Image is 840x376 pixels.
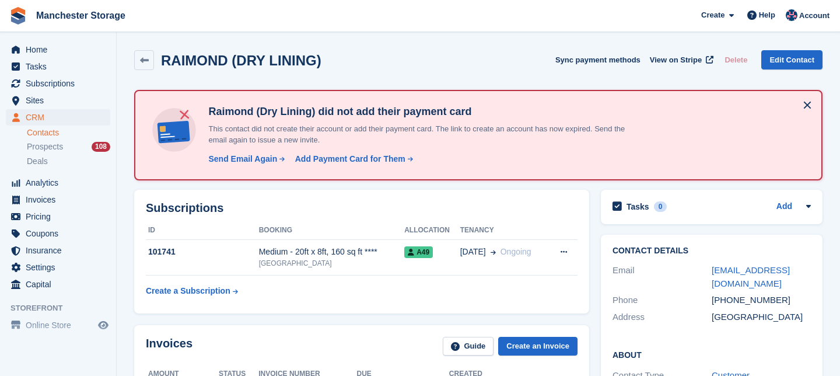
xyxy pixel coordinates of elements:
[6,192,110,208] a: menu
[404,221,460,240] th: Allocation
[27,127,110,138] a: Contacts
[146,201,577,215] h2: Subscriptions
[146,280,238,302] a: Create a Subscription
[27,141,110,153] a: Prospects 108
[404,246,433,258] span: A49
[654,201,667,212] div: 0
[712,265,790,288] a: [EMAIL_ADDRESS][DOMAIN_NAME]
[6,317,110,333] a: menu
[501,247,531,256] span: Ongoing
[32,6,130,25] a: Manchester Storage
[96,318,110,332] a: Preview store
[6,208,110,225] a: menu
[650,54,702,66] span: View on Stripe
[6,92,110,109] a: menu
[645,50,716,69] a: View on Stripe
[259,221,404,240] th: Booking
[26,92,96,109] span: Sites
[6,175,110,191] a: menu
[26,225,96,242] span: Coupons
[776,200,792,214] a: Add
[612,246,811,256] h2: Contact Details
[149,105,199,155] img: no-card-linked-e7822e413c904bf8b177c4d89f31251c4716f9871600ec3ca5bfc59e148c83f4.svg
[27,155,110,168] a: Deals
[759,9,775,21] span: Help
[443,337,494,356] a: Guide
[259,258,404,269] div: [GEOGRAPHIC_DATA]
[26,259,96,276] span: Settings
[799,10,829,22] span: Account
[26,109,96,126] span: CRM
[26,75,96,92] span: Subscriptions
[712,311,811,324] div: [GEOGRAPHIC_DATA]
[26,208,96,225] span: Pricing
[720,50,752,69] button: Delete
[290,153,414,165] a: Add Payment Card for Them
[6,225,110,242] a: menu
[6,109,110,126] a: menu
[146,285,230,297] div: Create a Subscription
[701,9,724,21] span: Create
[6,259,110,276] a: menu
[26,242,96,259] span: Insurance
[9,7,27,25] img: stora-icon-8386f47178a22dfd0bd8f6a31ec36ba5ce8667c1dd55bd0f319d3a0aa187defe.svg
[26,41,96,58] span: Home
[612,311,712,324] div: Address
[6,242,110,259] a: menu
[6,276,110,293] a: menu
[10,302,116,314] span: Storefront
[146,246,259,258] div: 101741
[612,294,712,307] div: Phone
[26,175,96,191] span: Analytics
[161,53,321,68] h2: RAIMOND (DRY LINING)
[26,276,96,293] span: Capital
[6,75,110,92] a: menu
[555,50,640,69] button: Sync payment methods
[761,50,822,69] a: Edit Contact
[712,294,811,307] div: [PHONE_NUMBER]
[27,141,63,152] span: Prospects
[146,337,192,356] h2: Invoices
[295,153,405,165] div: Add Payment Card for Them
[6,58,110,75] a: menu
[626,201,649,212] h2: Tasks
[6,41,110,58] a: menu
[26,317,96,333] span: Online Store
[208,153,277,165] div: Send Email Again
[27,156,48,167] span: Deals
[26,58,96,75] span: Tasks
[204,123,641,146] p: This contact did not create their account or add their payment card. The link to create an accoun...
[612,349,811,360] h2: About
[460,221,548,240] th: Tenancy
[259,246,404,258] div: Medium - 20ft x 8ft, 160 sq ft ****
[146,221,259,240] th: ID
[460,246,486,258] span: [DATE]
[612,264,712,290] div: Email
[204,105,641,119] h4: Raimond (Dry Lining) did not add their payment card
[92,142,110,152] div: 108
[26,192,96,208] span: Invoices
[498,337,577,356] a: Create an Invoice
